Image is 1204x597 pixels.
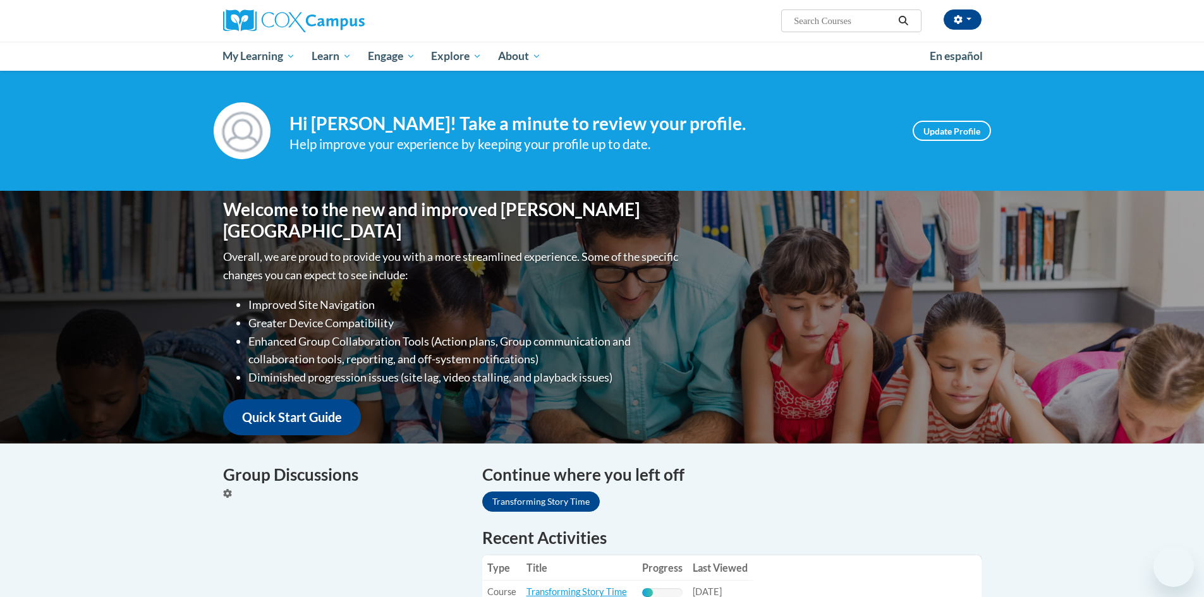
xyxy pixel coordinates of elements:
a: Learn [303,42,360,71]
h4: Group Discussions [223,462,463,487]
img: Cox Campus [223,9,365,32]
th: Last Viewed [688,555,753,581]
a: Explore [423,42,490,71]
li: Diminished progression issues (site lag, video stalling, and playback issues) [248,368,681,387]
span: Course [487,586,516,597]
span: Explore [431,49,482,64]
a: Transforming Story Time [526,586,627,597]
button: Account Settings [944,9,982,30]
span: My Learning [222,49,295,64]
div: Help improve your experience by keeping your profile up to date. [289,134,894,155]
a: Quick Start Guide [223,399,361,435]
span: En español [930,49,983,63]
a: Engage [360,42,423,71]
th: Type [482,555,521,581]
iframe: Button to launch messaging window [1153,546,1194,587]
img: Profile Image [214,102,271,159]
div: Main menu [204,42,1000,71]
h1: Recent Activities [482,526,982,549]
button: Search [894,13,913,28]
h1: Welcome to the new and improved [PERSON_NAME][GEOGRAPHIC_DATA] [223,199,681,241]
span: About [498,49,541,64]
input: Search Courses [793,13,894,28]
p: Overall, we are proud to provide you with a more streamlined experience. Some of the specific cha... [223,248,681,284]
h4: Continue where you left off [482,462,982,487]
li: Greater Device Compatibility [248,314,681,332]
a: About [490,42,549,71]
span: [DATE] [693,586,722,597]
div: Progress, % [642,588,654,597]
a: Update Profile [913,121,991,141]
a: Cox Campus [223,9,463,32]
span: Engage [368,49,415,64]
span: Learn [312,49,351,64]
th: Progress [637,555,688,581]
h4: Hi [PERSON_NAME]! Take a minute to review your profile. [289,113,894,135]
th: Title [521,555,637,581]
a: En español [921,43,991,69]
li: Improved Site Navigation [248,296,681,314]
li: Enhanced Group Collaboration Tools (Action plans, Group communication and collaboration tools, re... [248,332,681,369]
a: My Learning [215,42,304,71]
a: Transforming Story Time [482,491,600,512]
